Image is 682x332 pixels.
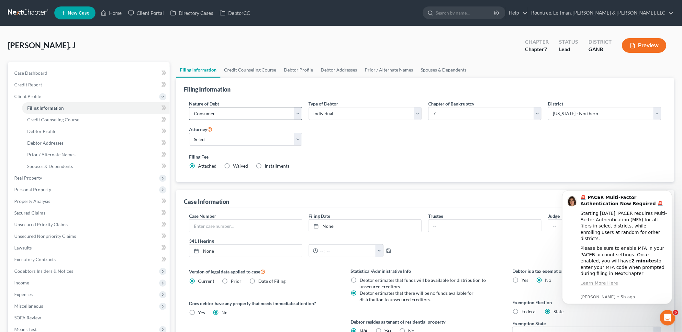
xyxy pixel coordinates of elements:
span: No [545,277,551,283]
iframe: Intercom notifications message [553,181,682,315]
label: Filing Fee [189,153,661,160]
span: Date of Filing [259,278,286,284]
a: Spouses & Dependents [22,160,170,172]
label: Judge [548,213,560,219]
span: Credit Report [14,82,42,87]
span: [PERSON_NAME], J [8,40,75,50]
label: Version of legal data applied to case [189,268,338,275]
a: Prior / Alternate Names [361,62,417,78]
label: District [548,100,563,107]
span: New Case [68,11,89,16]
div: Case Information [184,198,229,205]
a: None [309,220,422,232]
a: DebtorCC [217,7,253,19]
input: -- [548,220,661,232]
a: Spouses & Dependents [417,62,471,78]
span: 7 [544,46,547,52]
span: Debtor estimates that there will be no funds available for distribution to unsecured creditors. [360,290,474,302]
span: Property Analysis [14,198,50,204]
span: Real Property [14,175,42,181]
a: Help [506,7,528,19]
label: Attorney [189,125,212,133]
span: Client Profile [14,94,41,99]
span: Federal [521,309,537,314]
a: Credit Counseling Course [220,62,280,78]
label: Does debtor have any property that needs immediate attention? [189,300,338,307]
span: Means Test [14,326,37,332]
a: Unsecured Priority Claims [9,219,170,230]
button: Preview [622,38,666,53]
a: SOFA Review [9,312,170,324]
span: Miscellaneous [14,303,43,309]
a: None [189,245,302,257]
span: 5 [673,310,678,315]
div: Chapter [525,46,549,53]
div: Status [559,38,578,46]
a: Debtor Profile [280,62,317,78]
a: Directory Cases [167,7,217,19]
a: Credit Report [9,79,170,91]
a: Executory Contracts [9,254,170,265]
label: Statistical/Administrative Info [351,268,500,274]
div: Lead [559,46,578,53]
input: -- [429,220,541,232]
span: Unsecured Nonpriority Claims [14,233,76,239]
span: SOFA Review [14,315,41,320]
a: Unsecured Nonpriority Claims [9,230,170,242]
label: 341 Hearing [186,238,425,244]
a: Filing Information [22,102,170,114]
label: Chapter of Bankruptcy [428,100,474,107]
a: Debtor Profile [22,126,170,137]
span: Debtor Addresses [27,140,63,146]
a: Secured Claims [9,207,170,219]
span: Yes [521,277,528,283]
span: Debtor estimates that funds will be available for distribution to unsecured creditors. [360,277,486,289]
span: Executory Contracts [14,257,56,262]
span: Expenses [14,292,33,297]
span: Secured Claims [14,210,45,216]
span: Waived [233,163,248,169]
span: Prior / Alternate Names [27,152,75,157]
label: Debtor resides as tenant of residential property [351,318,500,325]
label: Filing Date [309,213,330,219]
span: Personal Property [14,187,51,192]
div: District [588,38,612,46]
label: Exemption State [512,320,546,327]
a: Home [97,7,125,19]
label: Exemption Election [512,299,661,306]
a: Filing Information [176,62,220,78]
input: -- : -- [318,245,376,257]
a: Prior / Alternate Names [22,149,170,160]
span: Income [14,280,29,285]
a: Client Portal [125,7,167,19]
span: Spouses & Dependents [27,163,73,169]
span: Filing Information [27,105,64,111]
span: Debtor Profile [27,128,56,134]
input: Search by name... [436,7,495,19]
span: Lawsuits [14,245,32,250]
a: Case Dashboard [9,67,170,79]
div: Chapter [525,38,549,46]
span: Current [198,278,214,284]
span: Case Dashboard [14,70,47,76]
span: Unsecured Priority Claims [14,222,68,227]
label: Case Number [189,213,216,219]
a: Rountree, Leitman, [PERSON_NAME] & [PERSON_NAME], LLC [528,7,674,19]
label: Nature of Debt [189,100,219,107]
div: GANB [588,46,612,53]
iframe: Intercom live chat [660,310,676,326]
label: Type of Debtor [309,100,339,107]
a: Credit Counseling Course [22,114,170,126]
a: Debtor Addresses [317,62,361,78]
div: Filing Information [184,85,231,93]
